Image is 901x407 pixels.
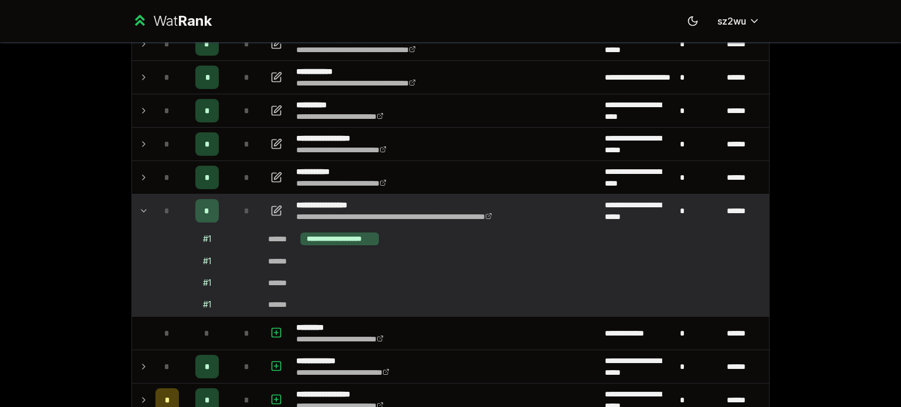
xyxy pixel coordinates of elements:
[203,233,211,245] div: # 1
[131,12,212,30] a: WatRank
[153,12,212,30] div: Wat
[178,12,212,29] span: Rank
[717,14,746,28] span: sz2wu
[203,299,211,310] div: # 1
[708,11,770,32] button: sz2wu
[203,255,211,267] div: # 1
[203,277,211,289] div: # 1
